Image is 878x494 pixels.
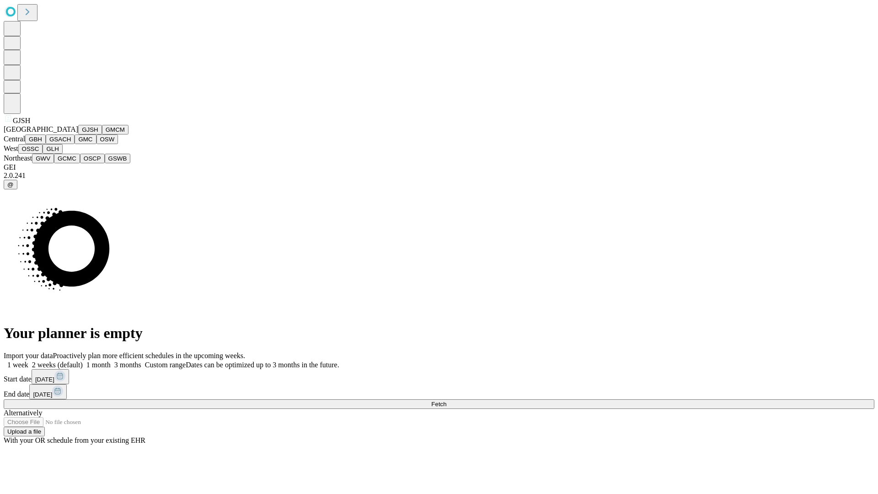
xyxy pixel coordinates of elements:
[18,144,43,154] button: OSSC
[4,135,25,143] span: Central
[4,436,145,444] span: With your OR schedule from your existing EHR
[96,134,118,144] button: OSW
[4,352,53,360] span: Import your data
[35,376,54,383] span: [DATE]
[54,154,80,163] button: GCMC
[145,361,186,369] span: Custom range
[4,384,874,399] div: End date
[53,352,245,360] span: Proactively plan more efficient schedules in the upcoming weeks.
[4,180,17,189] button: @
[43,144,62,154] button: GLH
[4,399,874,409] button: Fetch
[105,154,131,163] button: GSWB
[4,427,45,436] button: Upload a file
[102,125,128,134] button: GMCM
[4,369,874,384] div: Start date
[80,154,105,163] button: OSCP
[32,369,69,384] button: [DATE]
[114,361,141,369] span: 3 months
[4,172,874,180] div: 2.0.241
[7,361,28,369] span: 1 week
[46,134,75,144] button: GSACH
[4,145,18,152] span: West
[29,384,67,399] button: [DATE]
[4,125,78,133] span: [GEOGRAPHIC_DATA]
[25,134,46,144] button: GBH
[13,117,30,124] span: GJSH
[33,391,52,398] span: [DATE]
[32,361,83,369] span: 2 weeks (default)
[78,125,102,134] button: GJSH
[4,325,874,342] h1: Your planner is empty
[4,409,42,417] span: Alternatively
[7,181,14,188] span: @
[75,134,96,144] button: GMC
[4,154,32,162] span: Northeast
[32,154,54,163] button: GWV
[4,163,874,172] div: GEI
[431,401,446,408] span: Fetch
[186,361,339,369] span: Dates can be optimized up to 3 months in the future.
[86,361,111,369] span: 1 month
